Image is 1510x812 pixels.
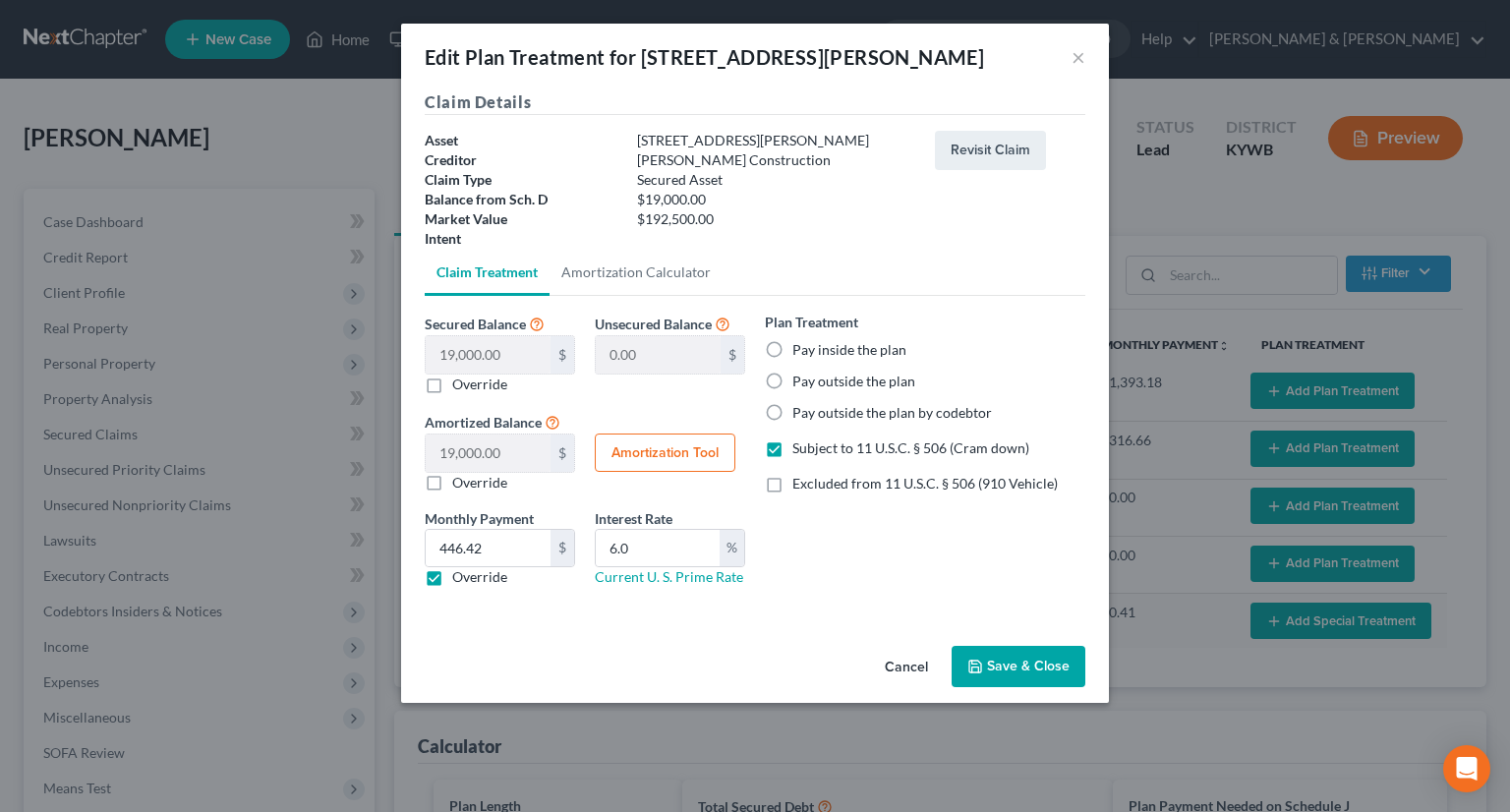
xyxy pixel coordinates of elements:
[425,508,534,529] label: Monthly Payment
[595,316,712,332] span: Unsecured Balance
[415,170,627,190] div: Claim Type
[792,372,915,391] label: Pay outside the plan
[425,90,1085,115] h5: Claim Details
[551,530,574,567] div: $
[952,646,1085,687] button: Save & Close
[595,508,672,529] label: Interest Rate
[426,435,551,472] input: 0.00
[596,336,721,374] input: 0.00
[720,530,744,567] div: %
[765,312,858,332] label: Plan Treatment
[792,340,906,360] label: Pay inside the plan
[627,150,925,170] div: [PERSON_NAME] Construction
[452,473,507,493] label: Override
[595,434,735,473] button: Amortization Tool
[452,567,507,587] label: Override
[425,414,542,431] span: Amortized Balance
[425,43,984,71] div: Edit Plan Treatment for [STREET_ADDRESS][PERSON_NAME]
[596,530,720,567] input: 0.00
[550,249,723,296] a: Amortization Calculator
[452,375,507,394] label: Override
[721,336,744,374] div: $
[551,336,574,374] div: $
[627,170,925,190] div: Secured Asset
[425,316,526,332] span: Secured Balance
[415,229,627,249] div: Intent
[627,131,925,150] div: [STREET_ADDRESS][PERSON_NAME]
[425,249,550,296] a: Claim Treatment
[426,336,551,374] input: 0.00
[627,190,925,209] div: $19,000.00
[935,131,1046,170] button: Revisit Claim
[415,131,627,150] div: Asset
[595,568,743,585] a: Current U. S. Prime Rate
[792,475,1058,492] span: Excluded from 11 U.S.C. § 506 (910 Vehicle)
[415,209,627,229] div: Market Value
[792,403,992,423] label: Pay outside the plan by codebtor
[426,530,551,567] input: 0.00
[1072,45,1085,69] button: ×
[415,150,627,170] div: Creditor
[869,648,944,687] button: Cancel
[627,209,925,229] div: $192,500.00
[792,439,1029,456] span: Subject to 11 U.S.C. § 506 (Cram down)
[415,190,627,209] div: Balance from Sch. D
[1443,745,1490,792] div: Open Intercom Messenger
[551,435,574,472] div: $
